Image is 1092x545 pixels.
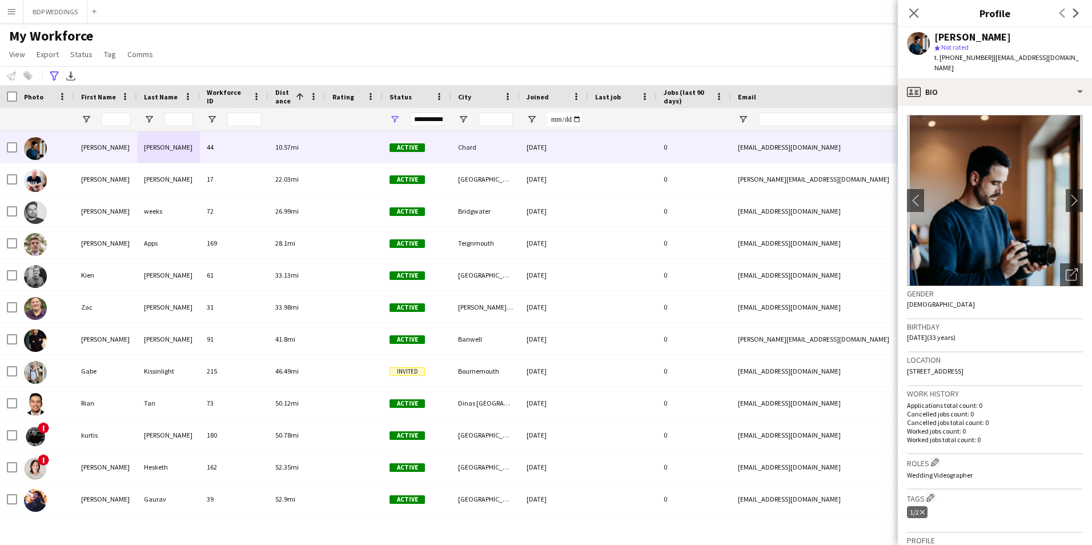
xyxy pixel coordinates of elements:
[137,195,200,227] div: weeks
[74,483,137,515] div: [PERSON_NAME]
[451,259,520,291] div: [GEOGRAPHIC_DATA]
[657,131,731,163] div: 0
[275,175,299,183] span: 22.03mi
[907,115,1083,286] img: Crew avatar or photo
[657,163,731,195] div: 0
[137,323,200,355] div: [PERSON_NAME]
[137,451,200,483] div: Hesketh
[907,456,1083,468] h3: Roles
[275,207,299,215] span: 26.99mi
[758,113,953,126] input: Email Filter Input
[520,163,588,195] div: [DATE]
[907,410,1083,418] p: Cancelled jobs count: 0
[332,93,354,101] span: Rating
[9,27,93,45] span: My Workforce
[657,195,731,227] div: 0
[520,483,588,515] div: [DATE]
[137,387,200,419] div: Tan
[74,259,137,291] div: Kien
[731,323,959,355] div: [PERSON_NAME][EMAIL_ADDRESS][DOMAIN_NAME]
[520,227,588,259] div: [DATE]
[390,207,425,216] span: Active
[74,195,137,227] div: [PERSON_NAME]
[898,6,1092,21] h3: Profile
[9,49,25,59] span: View
[907,471,973,479] span: Wedding Videographer
[200,131,268,163] div: 44
[64,69,78,83] app-action-btn: Export XLSX
[520,451,588,483] div: [DATE]
[657,483,731,515] div: 0
[657,259,731,291] div: 0
[200,227,268,259] div: 169
[24,489,47,512] img: Hardik Gaurav
[907,435,1083,444] p: Worked jobs total count: 0
[731,355,959,387] div: [EMAIL_ADDRESS][DOMAIN_NAME]
[458,114,468,125] button: Open Filter Menu
[657,355,731,387] div: 0
[137,419,200,451] div: [PERSON_NAME]
[127,49,153,59] span: Comms
[24,233,47,256] img: Brandon Apps
[390,114,400,125] button: Open Filter Menu
[227,113,262,126] input: Workforce ID Filter Input
[137,163,200,195] div: [PERSON_NAME]
[390,93,412,101] span: Status
[104,49,116,59] span: Tag
[390,239,425,248] span: Active
[137,483,200,515] div: Gaurav
[200,451,268,483] div: 162
[907,418,1083,427] p: Cancelled jobs total count: 0
[99,47,121,62] a: Tag
[24,329,47,352] img: Samuel Norman
[934,53,994,62] span: t. [PHONE_NUMBER]
[200,259,268,291] div: 61
[941,43,969,51] span: Not rated
[731,163,959,195] div: [PERSON_NAME][EMAIL_ADDRESS][DOMAIN_NAME]
[47,69,61,83] app-action-btn: Advanced filters
[907,333,955,342] span: [DATE] (33 years)
[520,387,588,419] div: [DATE]
[24,457,47,480] img: Nicola Hesketh
[24,393,47,416] img: Rian Tan
[547,113,581,126] input: Joined Filter Input
[275,335,295,343] span: 41.8mi
[731,419,959,451] div: [EMAIL_ADDRESS][DOMAIN_NAME]
[520,291,588,323] div: [DATE]
[74,355,137,387] div: Gabe
[934,32,1011,42] div: [PERSON_NAME]
[164,113,193,126] input: Last Name Filter Input
[731,259,959,291] div: [EMAIL_ADDRESS][DOMAIN_NAME]
[520,355,588,387] div: [DATE]
[527,93,549,101] span: Joined
[81,114,91,125] button: Open Filter Menu
[207,114,217,125] button: Open Filter Menu
[390,431,425,440] span: Active
[207,88,248,105] span: Workforce ID
[731,227,959,259] div: [EMAIL_ADDRESS][DOMAIN_NAME]
[137,259,200,291] div: [PERSON_NAME]
[200,291,268,323] div: 31
[200,323,268,355] div: 91
[32,47,63,62] a: Export
[731,387,959,419] div: [EMAIL_ADDRESS][DOMAIN_NAME]
[74,131,137,163] div: [PERSON_NAME]
[200,355,268,387] div: 215
[275,495,295,503] span: 52.9mi
[907,427,1083,435] p: Worked jobs count: 0
[657,387,731,419] div: 0
[275,431,299,439] span: 50.78mi
[451,131,520,163] div: Chard
[451,419,520,451] div: [GEOGRAPHIC_DATA]
[907,322,1083,332] h3: Birthday
[390,495,425,504] span: Active
[520,419,588,451] div: [DATE]
[595,93,621,101] span: Last job
[200,163,268,195] div: 17
[137,291,200,323] div: [PERSON_NAME]
[74,227,137,259] div: [PERSON_NAME]
[275,303,299,311] span: 33.98mi
[451,323,520,355] div: Banwell
[527,114,537,125] button: Open Filter Menu
[24,137,47,160] img: Josh Shirley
